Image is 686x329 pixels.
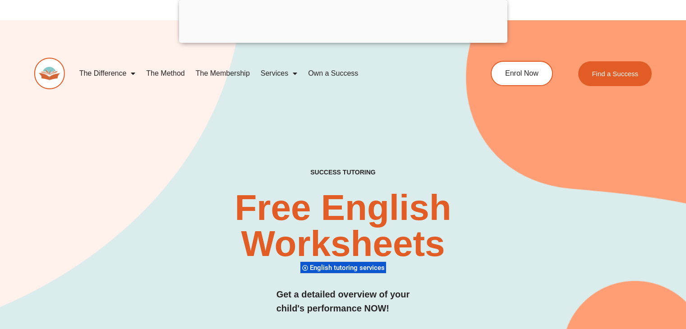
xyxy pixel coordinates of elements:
[303,63,364,84] a: Own a Success
[310,264,387,272] span: English tutoring services
[505,70,539,77] span: Enrol Now
[276,288,410,315] h3: Get a detailed overview of your child's performance NOW!
[139,190,547,262] h2: Free English Worksheets​
[491,61,553,86] a: Enrol Now
[255,63,303,84] a: Services
[74,63,141,84] a: The Difference
[578,61,652,86] a: Find a Success
[592,70,638,77] span: Find a Success
[74,63,456,84] nav: Menu
[252,169,434,176] h4: SUCCESS TUTORING​
[536,228,686,329] iframe: Chat Widget
[300,261,386,274] div: English tutoring services
[141,63,190,84] a: The Method
[190,63,255,84] a: The Membership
